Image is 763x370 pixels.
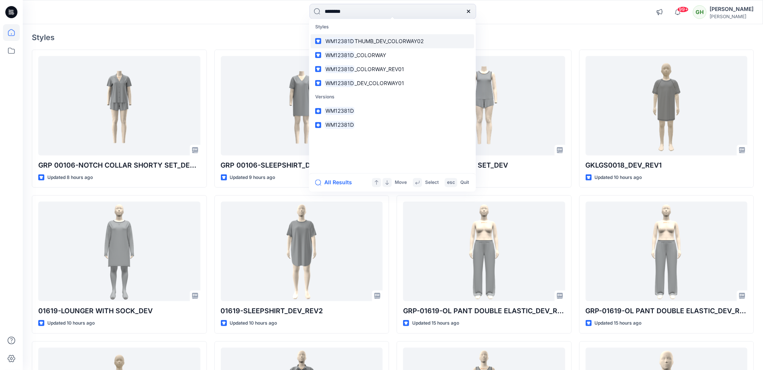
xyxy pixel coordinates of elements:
[355,52,386,58] span: _COLORWAY
[595,174,642,182] p: Updated 10 hours ago
[311,76,474,90] a: WM12381D_DEV_COLORWAY01
[311,90,474,104] p: Versions
[315,178,357,187] button: All Results
[221,306,383,316] p: 01619-SLEEPSHIRT_DEV_REV2
[586,56,748,155] a: GKLGS0018_DEV_REV1
[355,66,405,72] span: _COLORWAY_REV01
[38,306,200,316] p: 01619-LOUNGER WITH SOCK_DEV
[324,107,355,115] mark: WM12381D
[221,56,383,155] a: GRP 00106-SLEEPSHIRT_DEVELOPMENT
[32,33,754,42] h4: Styles
[230,174,275,182] p: Updated 9 hours ago
[311,34,474,48] a: WM12381DTHUMB_DEV_COLORWAY02
[311,118,474,132] a: WM12381D
[412,319,459,327] p: Updated 15 hours ago
[710,14,754,19] div: [PERSON_NAME]
[324,37,355,45] mark: WM12381D
[425,179,439,187] p: Select
[403,202,565,301] a: GRP-01619-OL PANT DOUBLE ELASTIC_DEV_REV1
[47,319,95,327] p: Updated 10 hours ago
[311,62,474,76] a: WM12381D_COLORWAY_REV01
[324,79,355,87] mark: WM12381D
[395,179,407,187] p: Move
[677,6,689,12] span: 99+
[324,121,355,129] mark: WM12381D
[355,38,424,44] span: THUMB_DEV_COLORWAY02
[403,160,565,171] p: 00106 TANK SHORTY SET_DEV
[221,160,383,171] p: GRP 00106-SLEEPSHIRT_DEVELOPMENT
[693,5,707,19] div: GH
[586,306,748,316] p: GRP-01619-OL PANT DOUBLE ELASTIC_DEV_REV2
[403,56,565,155] a: 00106 TANK SHORTY SET_DEV
[311,48,474,62] a: WM12381D_COLORWAY
[447,179,455,187] p: esc
[47,174,93,182] p: Updated 8 hours ago
[595,319,642,327] p: Updated 15 hours ago
[38,160,200,171] p: GRP 00106-NOTCH COLLAR SHORTY SET_DEVELOPMENT
[38,202,200,301] a: 01619-LOUNGER WITH SOCK_DEV
[324,51,355,59] mark: WM12381D
[586,202,748,301] a: GRP-01619-OL PANT DOUBLE ELASTIC_DEV_REV2
[403,306,565,316] p: GRP-01619-OL PANT DOUBLE ELASTIC_DEV_REV1
[311,104,474,118] a: WM12381D
[710,5,754,14] div: [PERSON_NAME]
[221,202,383,301] a: 01619-SLEEPSHIRT_DEV_REV2
[460,179,469,187] p: Quit
[586,160,748,171] p: GKLGS0018_DEV_REV1
[311,20,474,34] p: Styles
[230,319,277,327] p: Updated 10 hours ago
[324,65,355,73] mark: WM12381D
[38,56,200,155] a: GRP 00106-NOTCH COLLAR SHORTY SET_DEVELOPMENT
[355,80,405,86] span: _DEV_COLORWAY01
